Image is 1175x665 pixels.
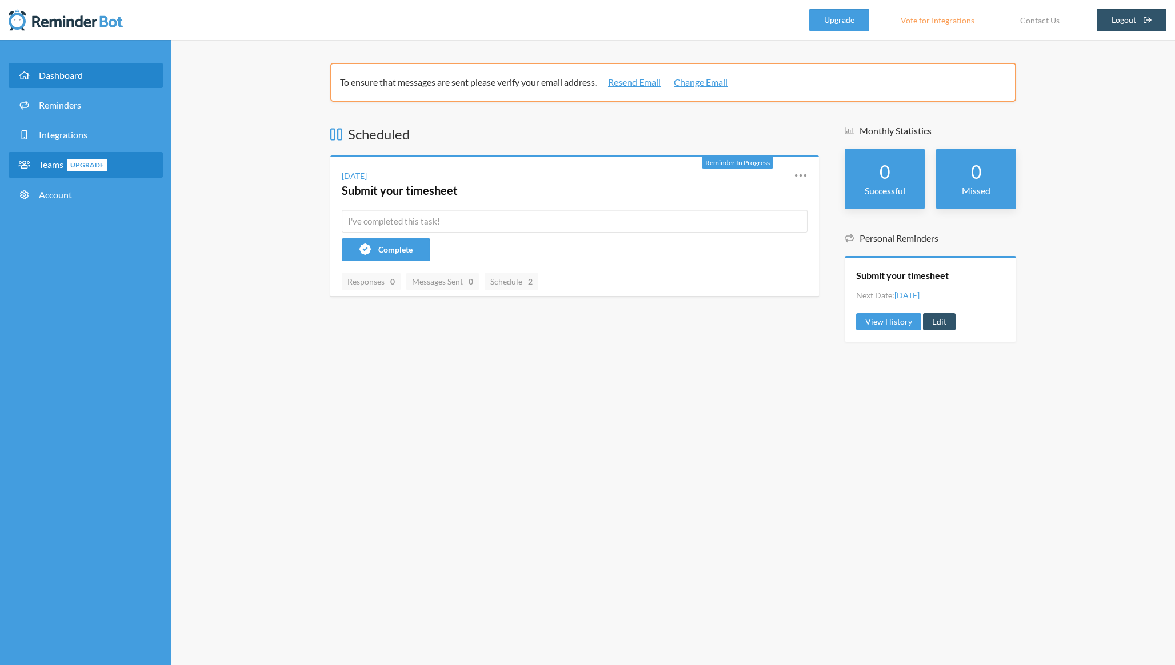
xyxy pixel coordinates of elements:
[406,273,479,290] a: Messages Sent0
[1006,9,1074,31] a: Contact Us
[490,277,533,286] span: Schedule
[856,289,920,301] li: Next Date:
[39,129,87,140] span: Integrations
[330,125,819,144] h3: Scheduled
[948,184,1005,198] p: Missed
[342,210,808,233] input: I've completed this task!
[608,75,661,89] a: Resend Email
[856,184,913,198] p: Successful
[845,232,1016,245] h5: Personal Reminders
[971,161,982,183] strong: 0
[67,159,107,171] span: Upgrade
[378,245,413,254] span: Complete
[9,152,163,178] a: TeamsUpgrade
[845,125,1016,137] h5: Monthly Statistics
[9,122,163,147] a: Integrations
[9,93,163,118] a: Reminders
[340,75,998,89] p: To ensure that messages are sent please verify your email address.
[894,290,920,300] span: [DATE]
[886,9,989,31] a: Vote for Integrations
[9,182,163,207] a: Account
[39,159,107,170] span: Teams
[347,277,395,286] span: Responses
[1097,9,1167,31] a: Logout
[705,158,770,167] span: Reminder In Progress
[856,313,921,330] a: View History
[39,99,81,110] span: Reminders
[9,9,123,31] img: Reminder Bot
[528,275,533,287] strong: 2
[880,161,890,183] strong: 0
[342,238,430,261] button: Complete
[390,275,395,287] strong: 0
[342,273,401,290] a: Responses0
[856,269,949,282] a: Submit your timesheet
[39,189,72,200] span: Account
[412,277,473,286] span: Messages Sent
[342,183,458,197] a: Submit your timesheet
[809,9,869,31] a: Upgrade
[9,63,163,88] a: Dashboard
[39,70,83,81] span: Dashboard
[342,170,367,182] div: [DATE]
[923,313,956,330] a: Edit
[674,75,728,89] a: Change Email
[469,275,473,287] strong: 0
[485,273,538,290] a: Schedule2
